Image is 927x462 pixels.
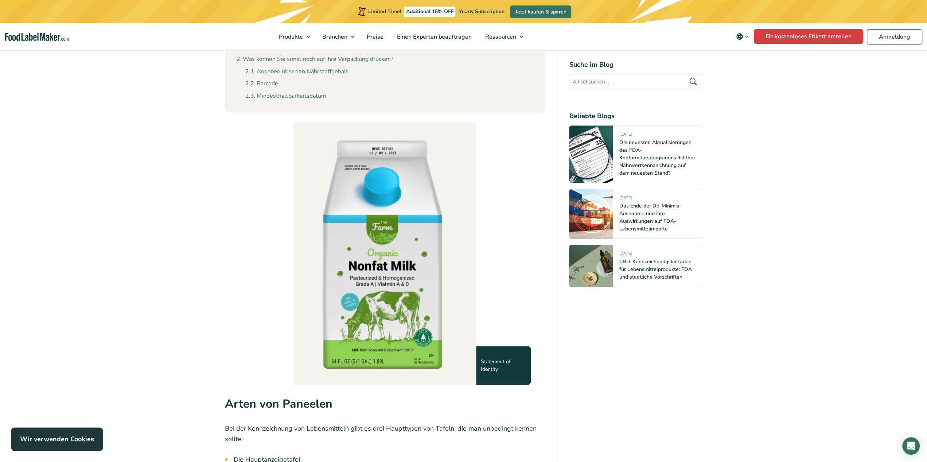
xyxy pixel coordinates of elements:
span: Preise [365,33,384,41]
a: Jetzt kaufen & sparen [510,5,571,18]
img: Bild [294,123,476,384]
a: Das Ende der De-Minimis-Ausnahme und ihre Auswirkungen auf FDA-Lebensmittelimporte [619,202,681,232]
p: Bei der Kennzeichnung von Lebensmitteln gibt es drei Haupttypen von Tafeln, die man unbedingt ken... [225,423,546,444]
a: Anmeldung [867,29,922,44]
a: Mindesthaltbarkeitsdatum [245,92,326,101]
span: [DATE] [619,195,631,203]
div: Statement of Identity [476,346,531,385]
span: [DATE] [619,251,631,259]
a: Ein kostenloses Etikett erstellen [754,29,863,44]
a: Was können Sie sonst noch auf Ihre Verpackung drucken? [237,55,393,64]
span: Branchen [320,33,348,41]
h4: Suche im Blog [569,60,702,70]
span: Einen Experten beauftragen [395,33,472,41]
a: Ressourcen [479,23,527,50]
a: Die neuesten Aktualisierungen des FDA-Konformitätsprogramms: Ist Ihre Nährwertkennzeichnung auf d... [619,139,695,176]
div: Open Intercom Messenger [902,437,920,455]
a: Angaben über den Nährstoffgehalt [245,67,348,77]
button: Change language [731,29,754,44]
span: Produkte [277,33,304,41]
strong: Arten von Paneelen [225,396,332,412]
a: Food Label Maker homepage [5,33,69,41]
a: Produkte [272,23,314,50]
span: Ressourcen [483,33,517,41]
h4: Beliebte Blogs [569,111,702,121]
a: Barcode [245,79,278,89]
span: Limited Time! [368,8,401,15]
input: Artikel suchen... [569,74,702,89]
span: [DATE] [619,132,631,140]
span: Additional 15% OFF [404,7,456,17]
a: Einen Experten beauftragen [390,23,477,50]
strong: Wir verwenden Cookies [20,435,94,443]
a: CBD-Kennzeichnungsleitfaden für Lebensmittelprodukte: FDA und staatliche Vorschriften [619,258,692,280]
a: Branchen [316,23,358,50]
span: Yearly Subscription [459,8,504,15]
a: Preise [360,23,389,50]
